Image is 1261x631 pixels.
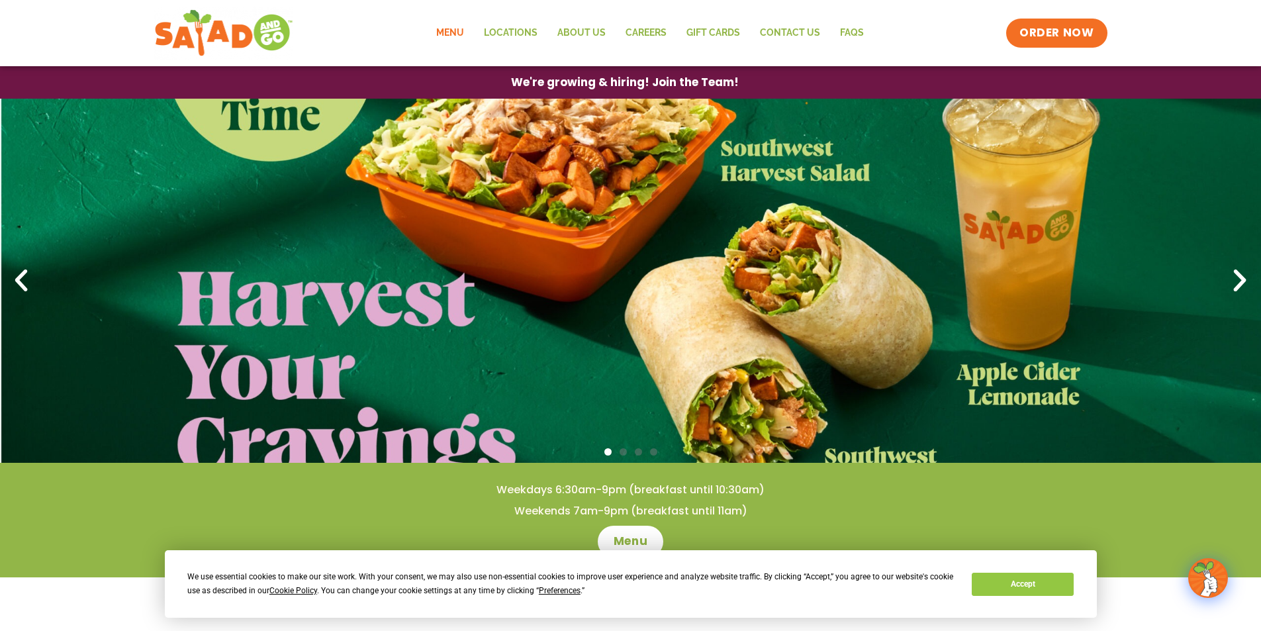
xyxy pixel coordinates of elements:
[635,448,642,456] span: Go to slide 3
[165,550,1097,618] div: Cookie Consent Prompt
[491,67,759,98] a: We're growing & hiring! Join the Team!
[1225,266,1254,295] div: Next slide
[620,448,627,456] span: Go to slide 2
[426,18,474,48] a: Menu
[26,504,1235,518] h4: Weekends 7am-9pm (breakfast until 11am)
[474,18,547,48] a: Locations
[269,586,317,595] span: Cookie Policy
[830,18,874,48] a: FAQs
[614,534,647,550] span: Menu
[26,483,1235,497] h4: Weekdays 6:30am-9pm (breakfast until 10:30am)
[598,526,663,558] a: Menu
[539,586,581,595] span: Preferences
[154,7,294,60] img: new-SAG-logo-768×292
[616,18,677,48] a: Careers
[511,77,739,88] span: We're growing & hiring! Join the Team!
[604,448,612,456] span: Go to slide 1
[650,448,657,456] span: Go to slide 4
[7,266,36,295] div: Previous slide
[972,573,1074,596] button: Accept
[1006,19,1107,48] a: ORDER NOW
[677,18,750,48] a: GIFT CARDS
[547,18,616,48] a: About Us
[187,570,956,598] div: We use essential cookies to make our site work. With your consent, we may also use non-essential ...
[1019,25,1094,41] span: ORDER NOW
[750,18,830,48] a: Contact Us
[426,18,874,48] nav: Menu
